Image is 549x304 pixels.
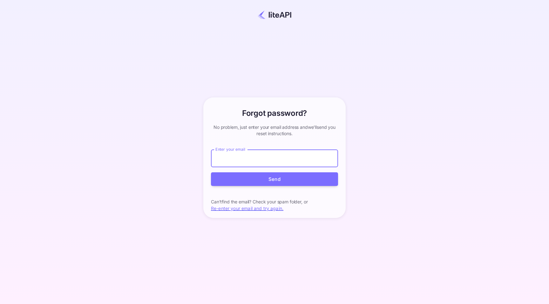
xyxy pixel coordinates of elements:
[211,199,338,205] p: Can't find the email? Check your spam folder, or
[211,206,283,211] a: Re-enter your email and try again.
[215,147,245,152] label: Enter your email
[211,124,338,137] p: No problem, just enter your email address and we'll send you reset instructions.
[242,108,307,119] h6: Forgot password?
[211,172,338,186] button: Send
[258,10,291,19] img: liteapi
